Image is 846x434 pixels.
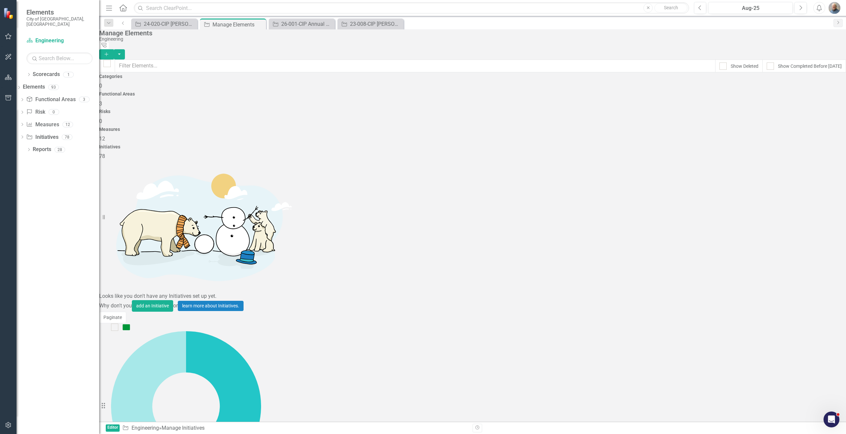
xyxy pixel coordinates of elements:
img: Jared Groves [828,2,840,14]
div: Manage Elements [212,20,264,29]
a: Scorecards [33,71,60,78]
a: Initiatives [26,134,58,141]
img: Getting started [99,160,297,293]
a: 23-008-CIP [PERSON_NAME] Rings Rd: Eiterman to [PERSON_NAME] SUP [339,20,402,28]
a: 26-001-CIP Annual Street Maintenance Program 2026 Phase 1 [270,20,333,28]
a: Elements [23,83,45,91]
div: 26-001-CIP Annual Street Maintenance Program 2026 Phase 1 [281,20,333,28]
a: Reports [33,146,51,153]
div: 28 [55,147,65,152]
a: 24-020-CIP [PERSON_NAME] and U.S.33 WB Ramps/[GEOGRAPHIC_DATA] Signal Improvements [133,20,196,28]
div: Looks like you don't have any Initiatives set up yet. [99,293,846,300]
h4: Functional Areas [99,92,846,97]
small: City of [GEOGRAPHIC_DATA], [GEOGRAPHIC_DATA] [26,16,93,27]
h4: Risks [99,109,846,114]
h4: Categories [99,74,846,79]
h4: Initiatives [99,144,846,149]
div: 24-020-CIP [PERSON_NAME] and U.S.33 WB Ramps/[GEOGRAPHIC_DATA] Signal Improvements [144,20,196,28]
div: 93 [48,84,59,90]
div: 1 [63,72,74,77]
button: Search [654,3,687,13]
a: Risk [26,108,45,116]
input: Search Below... [26,53,93,64]
span: or [173,302,178,309]
a: learn more about Initiatives. [178,301,244,311]
input: Filter Elements... [115,59,715,72]
div: 0 [49,109,59,115]
img: ClearPoint Strategy [3,8,15,19]
a: Functional Areas [26,96,75,103]
div: 78 [62,134,72,140]
h4: Measures [99,127,846,132]
div: Aug-25 [711,4,790,12]
div: » Manage Initiatives [122,424,468,432]
button: Paginate [99,312,126,323]
a: Engineering [26,37,93,45]
iframe: Intercom live chat [824,412,839,427]
a: Engineering [132,425,159,431]
div: Manage Elements [99,29,843,37]
div: Engineering [99,37,843,42]
input: Search ClearPoint... [134,2,689,14]
span: Editor [106,424,120,432]
span: Why don't you [99,302,132,309]
a: Measures [26,121,59,129]
div: Show Deleted [731,63,758,69]
div: Show Completed Before [DATE] [778,63,842,69]
div: 3 [79,97,90,102]
span: Elements [26,8,93,16]
div: 12 [62,122,73,127]
img: On Target [122,323,130,331]
button: add an Initiative [132,300,173,312]
button: Aug-25 [708,2,793,14]
div: 23-008-CIP [PERSON_NAME] Rings Rd: Eiterman to [PERSON_NAME] SUP [350,20,402,28]
span: Search [664,5,678,10]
